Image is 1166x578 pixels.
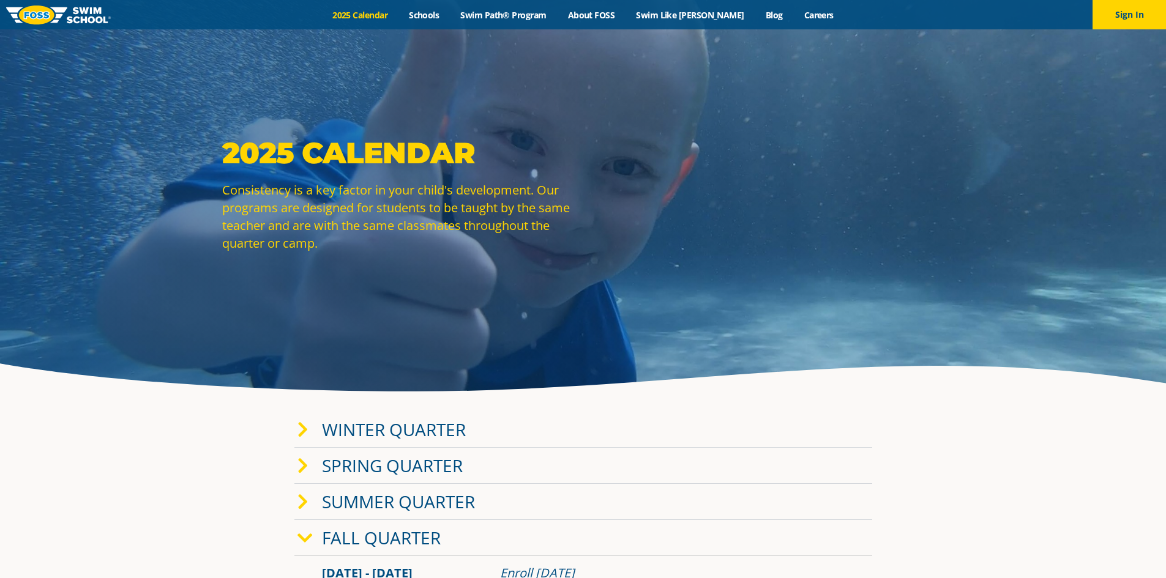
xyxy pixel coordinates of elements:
a: Summer Quarter [322,490,475,513]
a: About FOSS [557,9,626,21]
a: Fall Quarter [322,526,441,549]
a: Careers [793,9,844,21]
a: Spring Quarter [322,454,463,477]
a: Blog [755,9,793,21]
a: Swim Path® Program [450,9,557,21]
strong: 2025 Calendar [222,135,475,171]
a: Schools [398,9,450,21]
a: Winter Quarter [322,418,466,441]
p: Consistency is a key factor in your child's development. Our programs are designed for students t... [222,181,577,252]
a: 2025 Calendar [322,9,398,21]
img: FOSS Swim School Logo [6,6,111,24]
a: Swim Like [PERSON_NAME] [626,9,755,21]
div: TOP [24,538,38,557]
